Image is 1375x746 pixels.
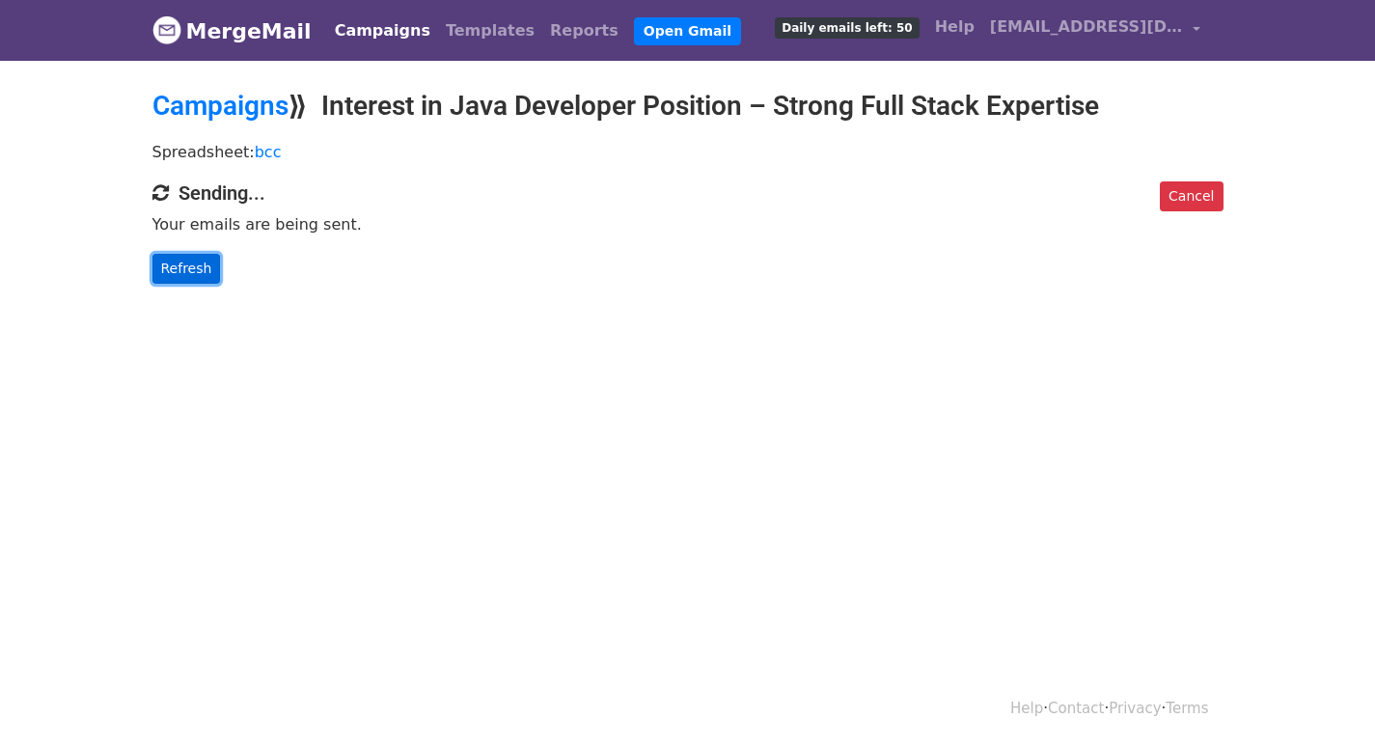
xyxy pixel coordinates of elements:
[152,254,221,284] a: Refresh
[152,11,312,51] a: MergeMail
[1160,181,1223,211] a: Cancel
[327,12,438,50] a: Campaigns
[927,8,982,46] a: Help
[1109,700,1161,717] a: Privacy
[152,142,1224,162] p: Spreadsheet:
[990,15,1183,39] span: [EMAIL_ADDRESS][DOMAIN_NAME]
[152,90,1224,123] h2: ⟫ Interest in Java Developer Position – Strong Full Stack Expertise
[152,181,1224,205] h4: Sending...
[152,214,1224,235] p: Your emails are being sent.
[767,8,926,46] a: Daily emails left: 50
[542,12,626,50] a: Reports
[152,90,289,122] a: Campaigns
[1010,700,1043,717] a: Help
[255,143,282,161] a: bcc
[982,8,1208,53] a: [EMAIL_ADDRESS][DOMAIN_NAME]
[1048,700,1104,717] a: Contact
[634,17,741,45] a: Open Gmail
[1279,653,1375,746] iframe: Chat Widget
[775,17,919,39] span: Daily emails left: 50
[152,15,181,44] img: MergeMail logo
[438,12,542,50] a: Templates
[1166,700,1208,717] a: Terms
